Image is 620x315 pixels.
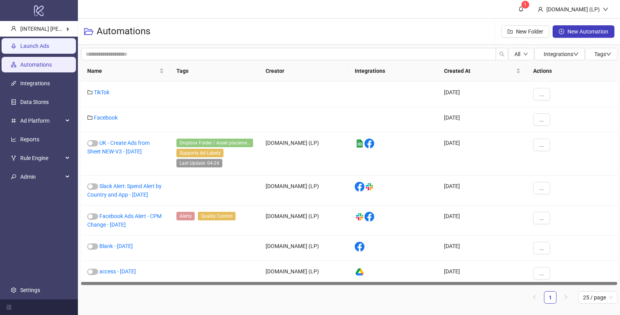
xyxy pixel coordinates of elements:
[539,215,544,221] span: ...
[87,67,158,75] span: Name
[20,113,63,128] span: Ad Platform
[553,25,615,38] button: New Automation
[87,213,162,228] a: Facebook Ads Alert - CPM Change - [DATE]
[578,291,618,304] div: Page Size
[20,150,63,166] span: Rule Engine
[514,51,520,57] span: All
[11,155,16,161] span: fork
[516,28,543,35] span: New Folder
[438,236,527,261] div: [DATE]
[259,261,349,286] div: [DOMAIN_NAME] (LP)
[438,60,527,82] th: Created At
[544,51,579,57] span: Integrations
[539,245,544,251] span: ...
[573,51,579,57] span: down
[11,118,16,123] span: number
[533,182,550,194] button: ...
[20,287,40,293] a: Settings
[444,67,514,75] span: Created At
[170,60,259,82] th: Tags
[259,176,349,206] div: [DOMAIN_NAME] (LP)
[438,261,527,286] div: [DATE]
[20,136,39,143] a: Reports
[438,206,527,236] div: [DATE]
[585,48,618,60] button: Tagsdown
[539,270,544,276] span: ...
[532,295,537,299] span: left
[176,139,253,147] span: Dropbox Folder / Asset placement detection
[94,114,118,121] a: Facebook
[87,90,93,95] span: folder
[87,140,150,155] a: UK - Create Ads from Sheet NEW-V3 - [DATE]
[20,26,109,32] span: [INTERNAL] [PERSON_NAME] Kitchn
[97,25,150,38] h3: Automations
[20,99,49,105] a: Data Stores
[560,291,572,304] li: Next Page
[564,295,568,299] span: right
[259,132,349,176] div: [DOMAIN_NAME] (LP)
[438,107,527,132] div: [DATE]
[533,113,550,126] button: ...
[84,27,93,36] span: folder-open
[508,48,534,60] button: Alldown
[539,91,544,97] span: ...
[349,60,438,82] th: Integrations
[544,292,556,303] a: 1
[176,212,195,220] span: Alerts
[559,29,564,34] span: plus-circle
[11,26,16,31] span: user
[533,212,550,224] button: ...
[20,62,52,68] a: Automations
[20,169,63,185] span: Admin
[528,291,541,304] button: left
[539,142,544,148] span: ...
[527,60,618,82] th: Actions
[259,60,349,82] th: Creator
[544,291,557,304] li: 1
[99,243,133,249] a: Blank - [DATE]
[583,292,613,303] span: 25 / page
[528,291,541,304] li: Previous Page
[176,149,224,157] span: Supports Ad Labels
[20,80,50,86] a: Integrations
[438,132,527,176] div: [DATE]
[499,51,505,57] span: search
[523,52,528,56] span: down
[94,89,109,95] a: TikTok
[524,2,527,7] span: 1
[518,6,524,12] span: bell
[176,159,222,167] span: Last Update: 04-24
[533,139,550,151] button: ...
[543,5,603,14] div: [DOMAIN_NAME] (LP)
[11,174,16,179] span: key
[533,88,550,100] button: ...
[594,51,611,57] span: Tags
[539,185,544,191] span: ...
[539,116,544,123] span: ...
[507,29,513,34] span: folder-add
[606,51,611,57] span: down
[99,268,136,275] a: access - [DATE]
[521,1,529,9] sup: 1
[438,82,527,107] div: [DATE]
[538,7,543,12] span: user
[501,25,550,38] button: New Folder
[259,206,349,236] div: [DOMAIN_NAME] (LP)
[198,212,236,220] span: Quality Control
[87,115,93,120] span: folder
[533,242,550,254] button: ...
[259,236,349,261] div: [DOMAIN_NAME] (LP)
[438,176,527,206] div: [DATE]
[81,60,170,82] th: Name
[560,291,572,304] button: right
[87,183,162,198] a: Slack Alert: Spend Alert by Country and App - [DATE]
[6,304,12,310] span: menu-fold
[533,267,550,280] button: ...
[20,43,49,49] a: Launch Ads
[534,48,585,60] button: Integrationsdown
[603,7,608,12] span: down
[567,28,608,35] span: New Automation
